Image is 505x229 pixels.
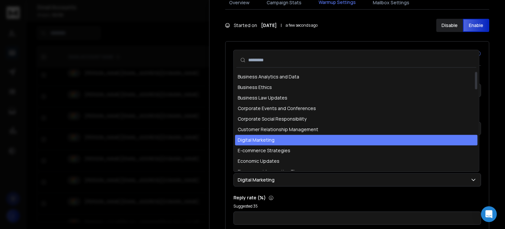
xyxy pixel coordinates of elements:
[238,147,290,154] span: E-commerce Strategies
[238,126,318,133] span: Customer Relationship Management
[238,158,279,164] span: Economic Updates
[238,95,287,101] span: Business Law Updates
[238,105,316,112] span: Corporate Events and Conferences
[481,206,497,222] div: Open Intercom Messenger
[238,137,275,143] span: Digital Marketing
[238,116,306,122] span: Corporate Social Responsibility
[238,168,301,175] span: Finance and Accounting Tips
[238,73,299,80] span: Business Analytics and Data
[238,84,272,91] span: Business Ethics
